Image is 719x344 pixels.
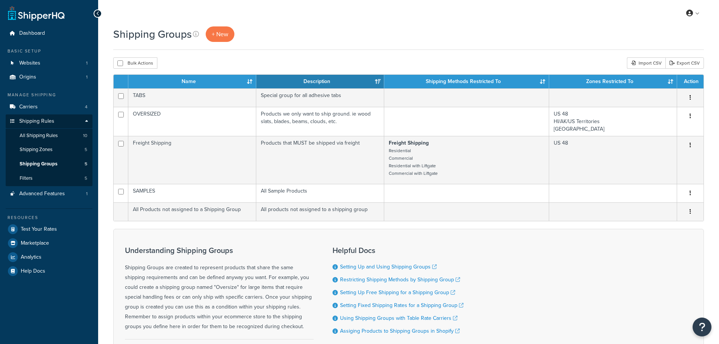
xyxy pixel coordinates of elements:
th: Action [677,75,704,88]
span: Filters [20,175,32,182]
span: Test Your Rates [21,226,57,233]
th: Shipping Methods Restricted To: activate to sort column ascending [384,75,549,88]
span: Websites [19,60,40,66]
td: US 48 HI/AK/US Territories [GEOGRAPHIC_DATA] [549,107,677,136]
li: Shipping Rules [6,114,92,186]
span: 10 [83,133,87,139]
a: Setting Fixed Shipping Rates for a Shipping Group [340,301,463,309]
div: Resources [6,214,92,221]
a: Shipping Rules [6,114,92,128]
span: + New [212,30,228,39]
span: All Shipping Rules [20,133,58,139]
a: All Shipping Rules 10 [6,129,92,143]
li: Advanced Features [6,187,92,201]
li: Carriers [6,100,92,114]
strong: Freight Shipping [389,139,429,147]
span: 5 [85,175,87,182]
span: 5 [85,147,87,153]
div: Import CSV [627,57,665,69]
h3: Understanding Shipping Groups [125,246,314,255]
span: 1 [86,74,88,80]
a: Restricting Shipping Methods by Shipping Group [340,276,460,284]
a: Marketplace [6,236,92,250]
button: Bulk Actions [113,57,157,69]
td: US 48 [549,136,677,184]
a: Advanced Features 1 [6,187,92,201]
a: Analytics [6,250,92,264]
li: Origins [6,70,92,84]
span: Carriers [19,104,38,110]
li: All Shipping Rules [6,129,92,143]
span: Shipping Rules [19,118,54,125]
span: 4 [85,104,88,110]
li: Filters [6,171,92,185]
a: Using Shipping Groups with Table Rate Carriers [340,314,457,322]
span: Origins [19,74,36,80]
div: Basic Setup [6,48,92,54]
th: Name: activate to sort column ascending [128,75,256,88]
h1: Shipping Groups [113,27,192,42]
span: Shipping Groups [20,161,57,167]
td: Freight Shipping [128,136,256,184]
a: Help Docs [6,264,92,278]
span: 5 [85,161,87,167]
th: Zones Restricted To: activate to sort column ascending [549,75,677,88]
a: Dashboard [6,26,92,40]
span: Analytics [21,254,42,261]
td: Products we only want to ship ground. ie wood slats, blades, beams, clouds, etc. [256,107,384,136]
a: Filters 5 [6,171,92,185]
li: Shipping Zones [6,143,92,157]
a: ShipperHQ Home [8,6,65,21]
a: Carriers 4 [6,100,92,114]
button: Open Resource Center [693,318,711,336]
span: Marketplace [21,240,49,247]
span: Help Docs [21,268,45,275]
a: Shipping Zones 5 [6,143,92,157]
a: Export CSV [665,57,704,69]
td: TABS [128,88,256,107]
h3: Helpful Docs [333,246,463,255]
a: Setting Up Free Shipping for a Shipping Group [340,288,455,296]
div: Manage Shipping [6,92,92,98]
span: 1 [86,191,88,197]
td: Products that MUST be shipped via freight [256,136,384,184]
span: Dashboard [19,30,45,37]
td: All Sample Products [256,184,384,202]
a: Setting Up and Using Shipping Groups [340,263,437,271]
a: Shipping Groups 5 [6,157,92,171]
a: Websites 1 [6,56,92,70]
td: All products not assigned to a shipping group [256,202,384,221]
a: + New [206,26,234,42]
span: 1 [86,60,88,66]
td: Special group for all adhesive tabs [256,88,384,107]
a: Assiging Products to Shipping Groups in Shopify [340,327,460,335]
li: Websites [6,56,92,70]
a: Test Your Rates [6,222,92,236]
td: All Products not assigned to a Shipping Group [128,202,256,221]
th: Description: activate to sort column ascending [256,75,384,88]
div: Shipping Groups are created to represent products that share the same shipping requirements and c... [125,246,314,332]
small: Residential Commercial Residential with Liftgate Commercial with Liftgate [389,147,438,177]
td: SAMPLES [128,184,256,202]
span: Shipping Zones [20,147,52,153]
td: OVERSIZED [128,107,256,136]
a: Origins 1 [6,70,92,84]
li: Shipping Groups [6,157,92,171]
span: Advanced Features [19,191,65,197]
